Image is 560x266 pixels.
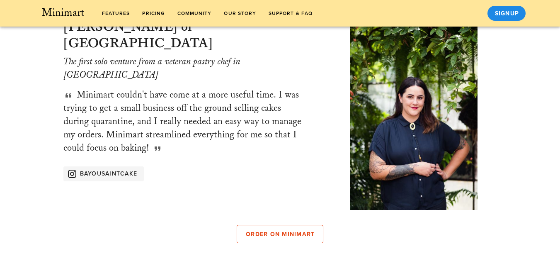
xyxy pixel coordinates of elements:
span: Our Story [223,10,256,16]
a: Order on Minimart [237,225,323,243]
a: Minimart [34,5,91,20]
span: Pricing [142,10,165,16]
div: The first solo venture from a veteran pastry chef in [GEOGRAPHIC_DATA] [63,55,305,82]
a: features [96,7,135,19]
span: Community [177,10,212,16]
a: Our Story [218,7,262,19]
a: Support & FAQ [263,7,318,19]
h2: [PERSON_NAME] of [GEOGRAPHIC_DATA] [63,19,305,52]
a: Signup [487,6,526,21]
a: Pricing [137,7,170,19]
p: Minimart couldn't have come at a more useful time. I was trying to get a small business off the g... [63,88,305,155]
span: bayousaintcake [70,170,137,178]
span: Support & FAQ [268,10,313,16]
a: bayousaintcake [63,166,144,181]
a: Community [172,7,217,19]
span: Order on Minimart [245,231,315,238]
span: features [102,10,130,16]
span: Minimart [41,6,85,20]
span: Signup [494,10,519,17]
div: Photo of Bronwen Wyatt of Bayou Saint Cake [318,19,510,210]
